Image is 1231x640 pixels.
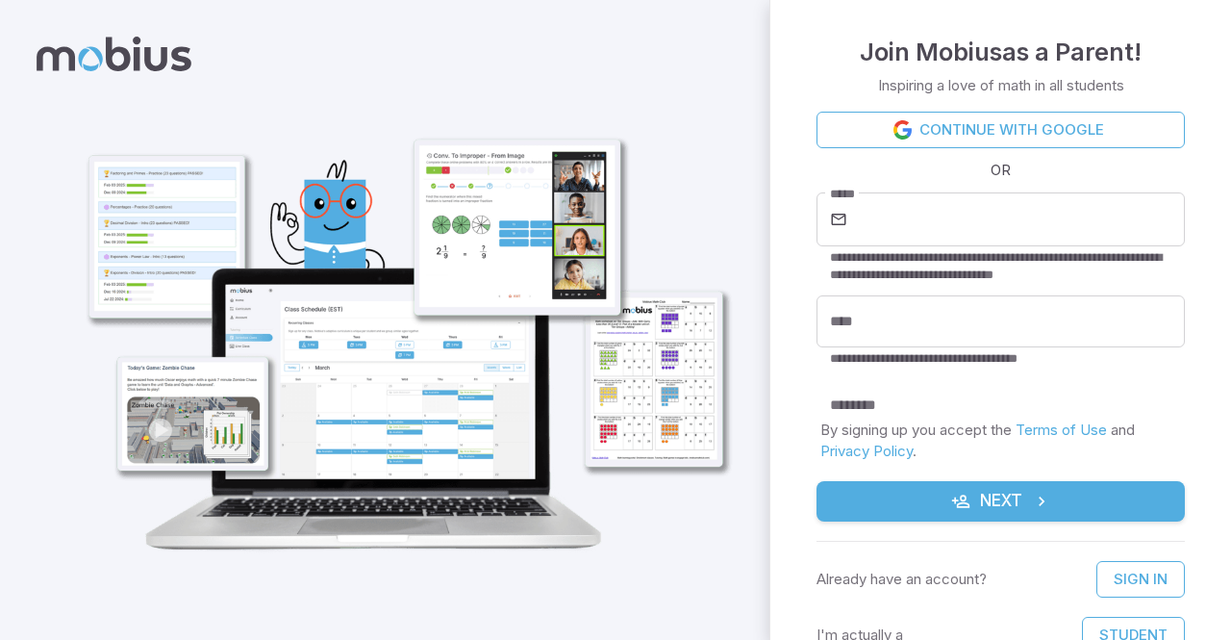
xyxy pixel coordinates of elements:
a: Privacy Policy [820,442,913,460]
a: Terms of Use [1016,421,1107,439]
button: Next [816,481,1185,522]
h4: Join Mobius as a Parent ! [860,33,1142,71]
p: Inspiring a love of math in all students [878,75,1124,96]
a: Sign In [1096,561,1185,598]
p: By signing up you accept the and . [820,420,1181,462]
span: OR [986,160,1016,181]
a: Continue with Google [816,112,1185,148]
p: Already have an account? [816,569,987,590]
img: parent_1-illustration [54,63,746,571]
